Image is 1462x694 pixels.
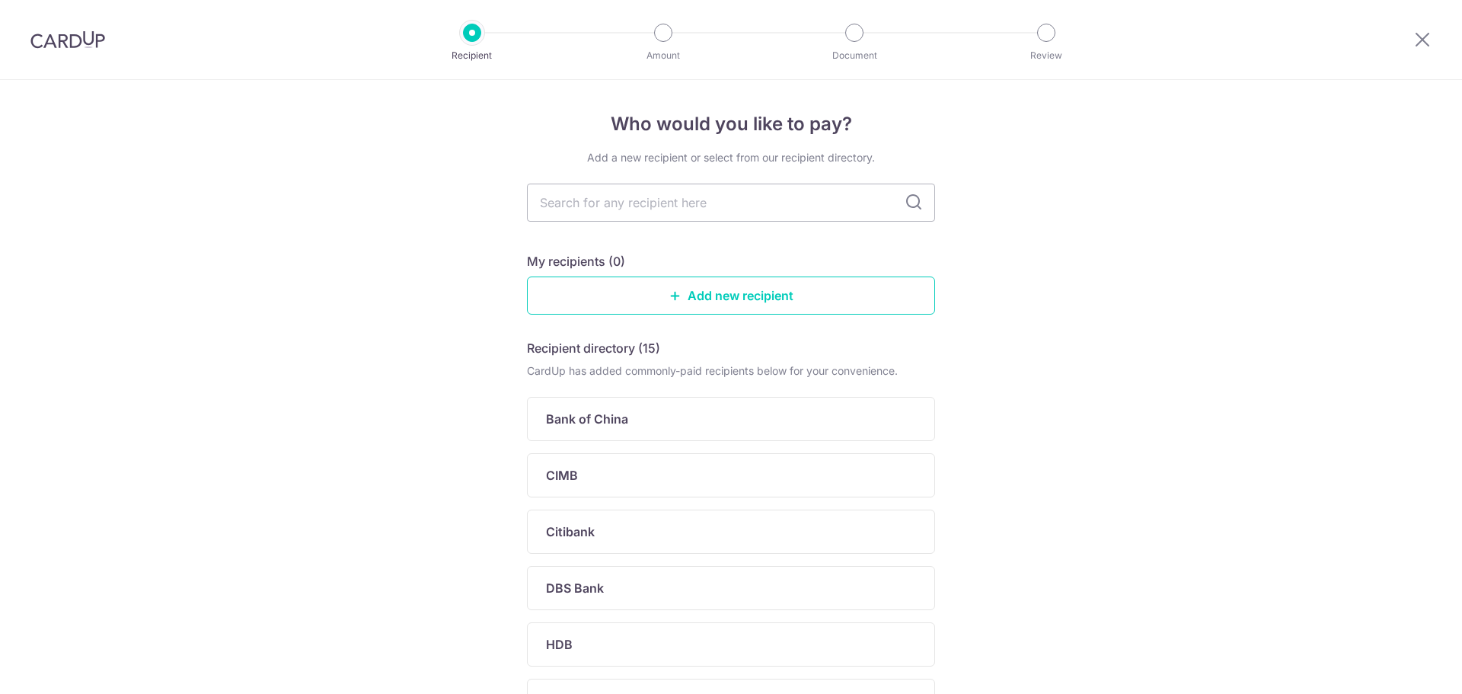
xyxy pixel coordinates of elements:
p: Bank of China [546,410,628,428]
p: Review [990,48,1103,63]
h4: Who would you like to pay? [527,110,935,138]
div: Add a new recipient or select from our recipient directory. [527,150,935,165]
img: CardUp [30,30,105,49]
iframe: Opens a widget where you can find more information [1365,648,1447,686]
p: CIMB [546,466,578,485]
h5: My recipients (0) [527,252,625,270]
p: HDB [546,635,573,654]
div: CardUp has added commonly-paid recipients below for your convenience. [527,363,935,379]
p: DBS Bank [546,579,604,597]
h5: Recipient directory (15) [527,339,660,357]
input: Search for any recipient here [527,184,935,222]
p: Recipient [416,48,528,63]
p: Document [798,48,911,63]
p: Amount [607,48,720,63]
a: Add new recipient [527,277,935,315]
p: Citibank [546,523,595,541]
